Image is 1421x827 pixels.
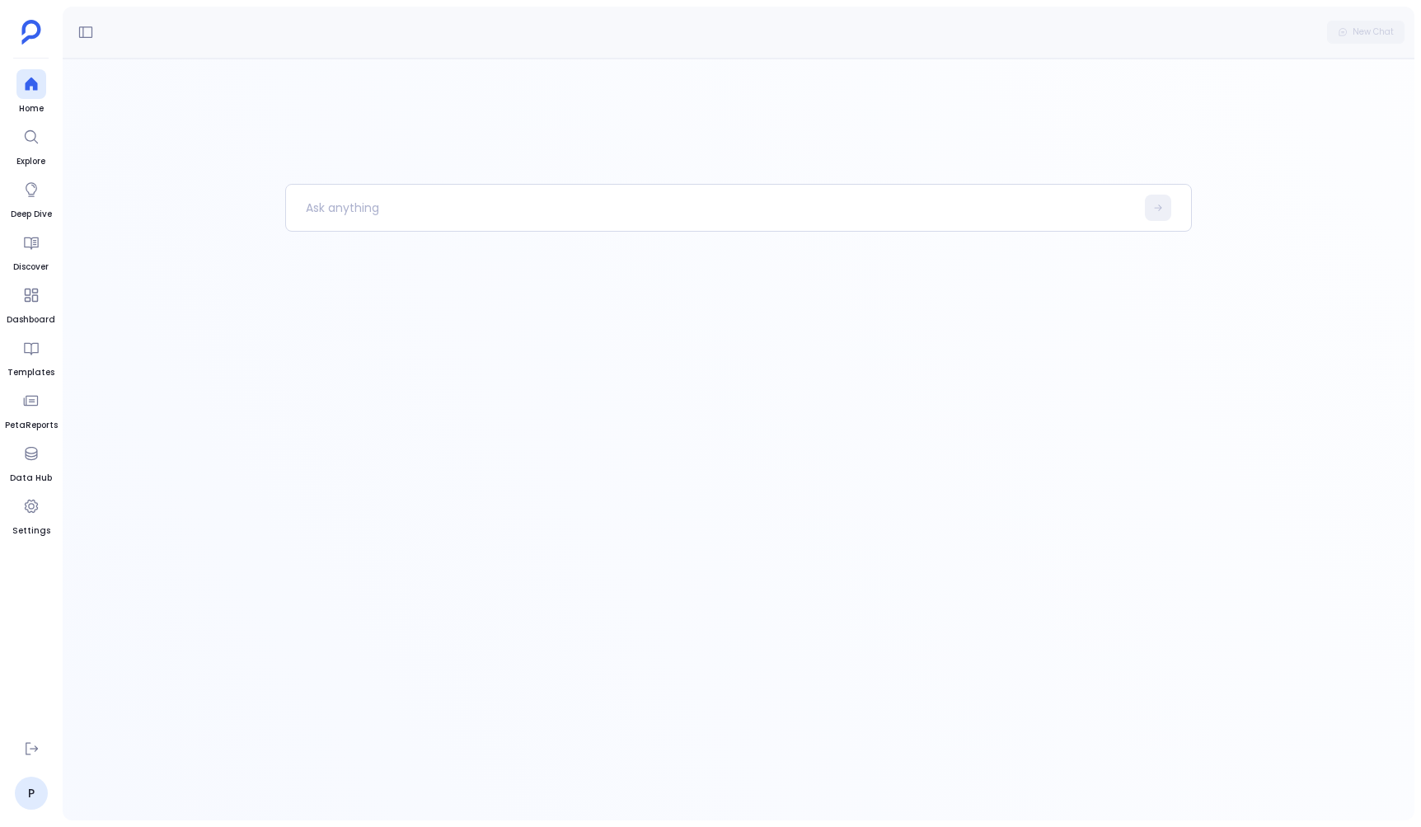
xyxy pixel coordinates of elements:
[10,439,52,485] a: Data Hub
[7,280,55,327] a: Dashboard
[5,386,58,432] a: PetaReports
[7,366,54,379] span: Templates
[5,419,58,432] span: PetaReports
[21,20,41,45] img: petavue logo
[10,472,52,485] span: Data Hub
[13,261,49,274] span: Discover
[11,175,52,221] a: Deep Dive
[16,102,46,115] span: Home
[16,69,46,115] a: Home
[12,524,50,538] span: Settings
[7,333,54,379] a: Templates
[12,491,50,538] a: Settings
[15,777,48,810] a: P
[11,208,52,221] span: Deep Dive
[13,228,49,274] a: Discover
[16,155,46,168] span: Explore
[16,122,46,168] a: Explore
[7,313,55,327] span: Dashboard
